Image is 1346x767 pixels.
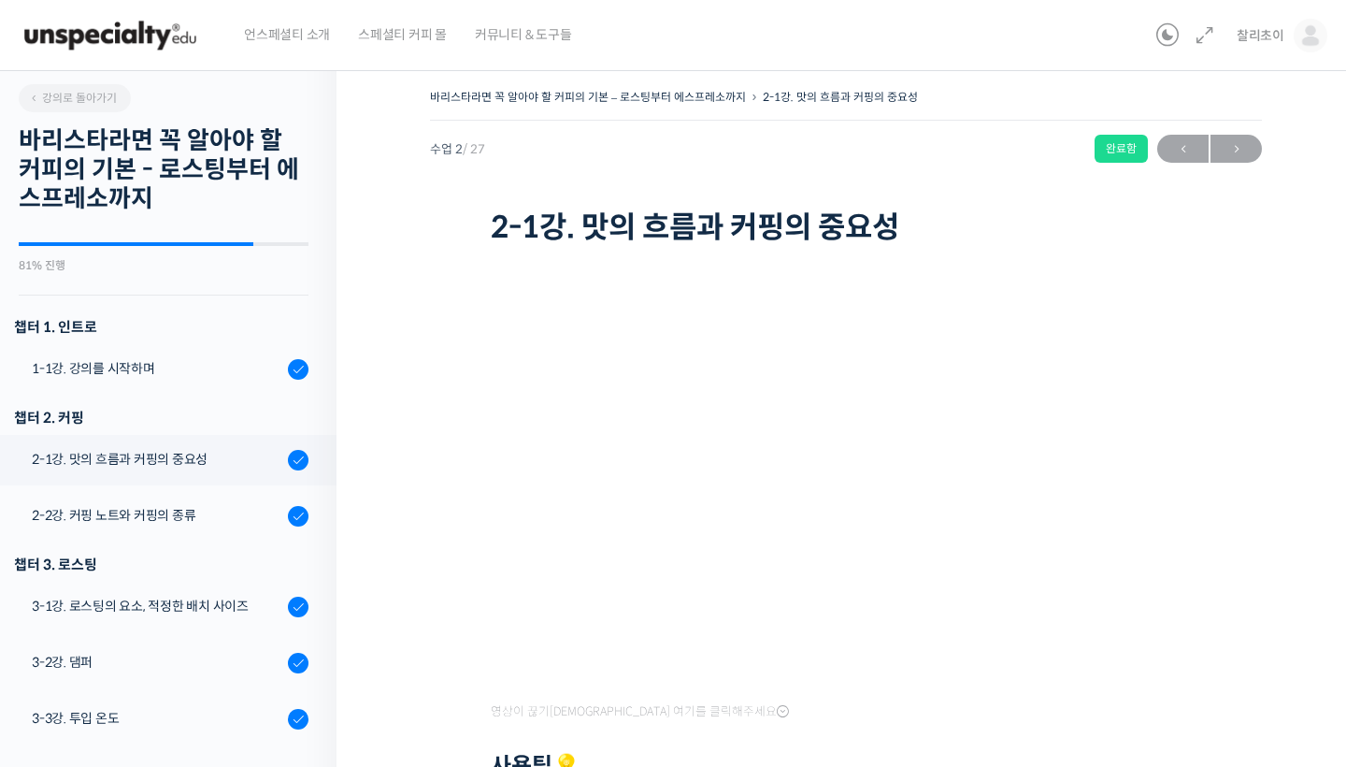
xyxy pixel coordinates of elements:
[32,652,282,673] div: 3-2강. 댐퍼
[430,90,746,104] a: 바리스타라면 꼭 알아야 할 커피의 기본 – 로스팅부터 에스프레소까지
[463,141,485,157] span: / 27
[1237,27,1284,44] span: 찰리초이
[32,505,282,526] div: 2-2강. 커핑 노트와 커핑의 종류
[1210,135,1262,163] a: 다음→
[32,708,282,729] div: 3-3강. 투입 온도
[1157,135,1209,163] a: ←이전
[32,449,282,470] div: 2-1강. 맛의 흐름과 커핑의 중요성
[19,84,131,112] a: 강의로 돌아가기
[19,260,308,271] div: 81% 진행
[14,552,308,577] div: 챕터 3. 로스팅
[14,405,308,430] div: 챕터 2. 커핑
[763,90,918,104] a: 2-1강. 맛의 흐름과 커핑의 중요성
[14,314,308,340] h3: 챕터 1. 인트로
[28,91,117,105] span: 강의로 돌아가기
[19,126,308,214] h2: 바리스타라면 꼭 알아야 할 커피의 기본 - 로스팅부터 에스프레소까지
[32,358,282,379] div: 1-1강. 강의를 시작하며
[1095,135,1148,163] div: 완료함
[491,704,789,719] span: 영상이 끊기[DEMOGRAPHIC_DATA] 여기를 클릭해주세요
[430,143,485,155] span: 수업 2
[1157,137,1209,162] span: ←
[491,210,1201,245] h1: 2-1강. 맛의 흐름과 커핑의 중요성
[1210,137,1262,162] span: →
[32,596,282,616] div: 3-1강. 로스팅의 요소, 적정한 배치 사이즈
